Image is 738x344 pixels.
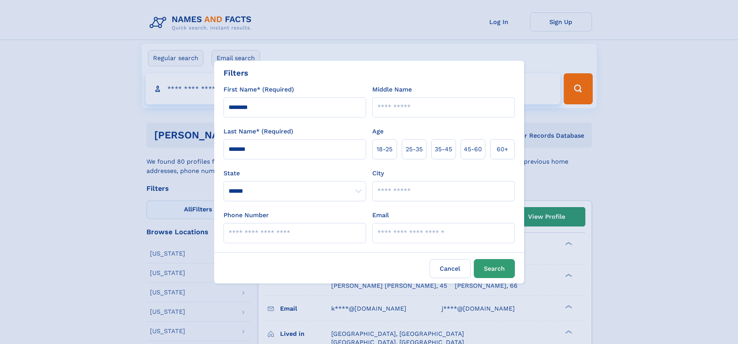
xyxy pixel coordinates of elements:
[430,259,471,278] label: Cancel
[224,169,366,178] label: State
[372,169,384,178] label: City
[224,85,294,94] label: First Name* (Required)
[224,67,248,79] div: Filters
[372,85,412,94] label: Middle Name
[497,145,508,154] span: 60+
[406,145,423,154] span: 25‑35
[372,211,389,220] label: Email
[372,127,384,136] label: Age
[224,127,293,136] label: Last Name* (Required)
[377,145,392,154] span: 18‑25
[435,145,452,154] span: 35‑45
[224,211,269,220] label: Phone Number
[464,145,482,154] span: 45‑60
[474,259,515,278] button: Search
